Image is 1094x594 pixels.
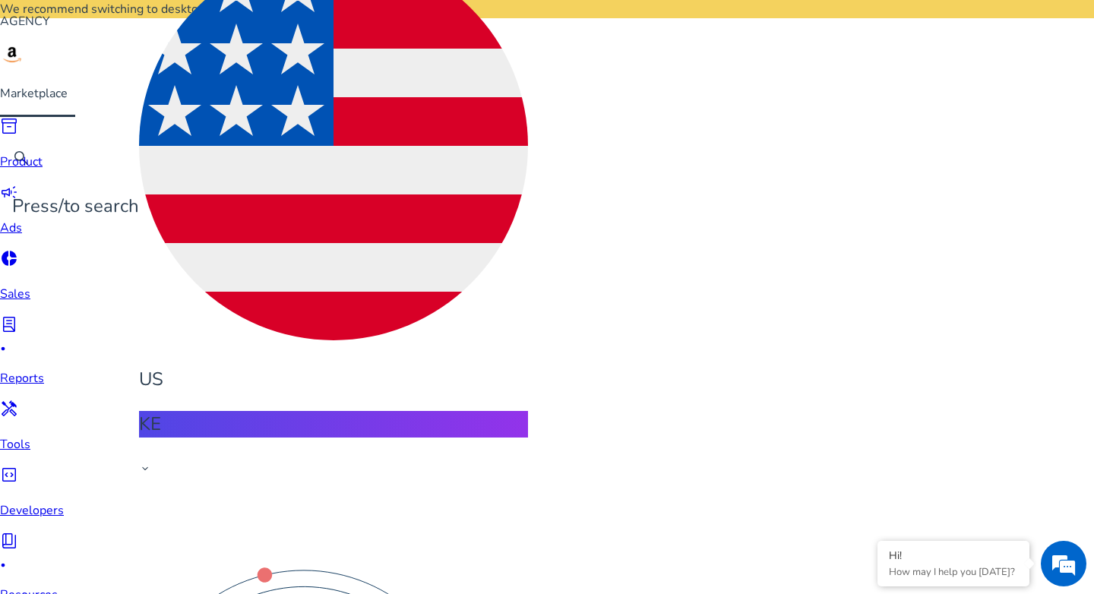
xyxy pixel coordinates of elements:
span: keyboard_arrow_down [139,463,151,475]
p: KE [139,411,528,438]
p: How may I help you today? [889,565,1018,579]
div: Hi! [889,548,1018,563]
p: US [139,366,528,393]
p: Press to search [12,193,139,220]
